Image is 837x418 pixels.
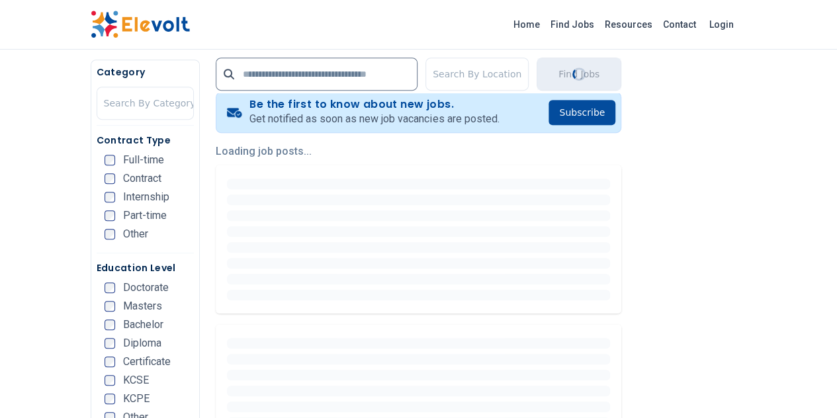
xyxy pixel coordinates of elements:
[570,65,588,83] div: Loading...
[123,356,171,367] span: Certificate
[658,14,701,35] a: Contact
[105,282,115,293] input: Doctorate
[105,356,115,367] input: Certificate
[105,301,115,312] input: Masters
[123,210,167,221] span: Part-time
[771,355,837,418] iframe: Chat Widget
[123,301,162,312] span: Masters
[105,192,115,202] input: Internship
[537,58,621,91] button: Find JobsLoading...
[105,319,115,330] input: Bachelor
[97,65,194,79] h5: Category
[123,319,163,330] span: Bachelor
[249,111,499,127] p: Get notified as soon as new job vacancies are posted.
[105,229,115,239] input: Other
[105,394,115,404] input: KCPE
[216,144,621,159] p: Loading job posts...
[97,134,194,147] h5: Contract Type
[249,98,499,111] h4: Be the first to know about new jobs.
[123,229,148,239] span: Other
[105,173,115,184] input: Contract
[599,14,658,35] a: Resources
[105,210,115,221] input: Part-time
[508,14,545,35] a: Home
[105,155,115,165] input: Full-time
[123,394,150,404] span: KCPE
[123,282,169,293] span: Doctorate
[97,261,194,274] h5: Education Level
[123,173,161,184] span: Contract
[91,11,190,38] img: Elevolt
[123,375,149,386] span: KCSE
[123,155,164,165] span: Full-time
[549,100,615,125] button: Subscribe
[105,375,115,386] input: KCSE
[123,338,161,349] span: Diploma
[701,11,742,38] a: Login
[123,192,169,202] span: Internship
[545,14,599,35] a: Find Jobs
[105,338,115,349] input: Diploma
